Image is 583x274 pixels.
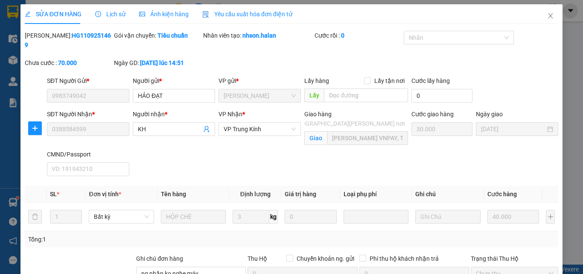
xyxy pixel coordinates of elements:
[140,59,184,66] b: [DATE] lúc 14:51
[28,121,42,135] button: plus
[139,11,189,18] span: Ảnh kiện hàng
[341,32,344,39] b: 0
[47,76,129,85] div: SĐT Người Gửi
[293,254,358,263] span: Chuyển khoản ng. gửi
[304,111,332,118] span: Giao hàng
[25,11,31,17] span: edit
[89,191,121,197] span: Đơn vị tính
[114,31,201,40] div: Gói vận chuyển:
[157,32,188,39] b: Tiêu chuẩn
[224,89,296,102] span: VP Hoàng Gia
[476,111,503,118] label: Ngày giao
[224,123,296,136] span: VP Trung Kính
[161,191,186,197] span: Tên hàng
[133,109,215,119] div: Người nhận
[324,88,408,102] input: Dọc đường
[133,76,215,85] div: Người gửi
[315,31,402,40] div: Cước rồi :
[25,31,112,50] div: [PERSON_NAME]:
[288,119,408,128] span: [GEOGRAPHIC_DATA][PERSON_NAME] nơi
[269,210,278,224] span: kg
[50,191,57,197] span: SL
[371,76,408,85] span: Lấy tận nơi
[539,4,563,28] button: Close
[285,191,316,197] span: Giá trị hàng
[487,191,517,197] span: Cước hàng
[114,58,201,68] div: Ngày GD:
[340,186,412,203] th: Loại phụ phí
[47,150,129,159] div: CMND/Passport
[25,58,112,68] div: Chưa cước :
[202,11,292,18] span: Yêu cầu xuất hóa đơn điện tử
[240,191,271,197] span: Định lượng
[202,11,209,18] img: icon
[161,210,226,224] input: VD: Bàn, Ghế
[203,126,210,133] span: user-add
[366,254,442,263] span: Phí thu hộ khách nhận trả
[304,131,327,145] span: Giao
[28,235,226,244] div: Tổng: 1
[412,186,484,203] th: Ghi chú
[285,210,337,224] input: 0
[203,31,313,40] div: Nhân viên tạo:
[547,12,554,19] span: close
[546,210,555,224] button: plus
[411,89,472,103] input: Cước lấy hàng
[139,11,145,17] span: picture
[481,124,545,134] input: Ngày giao
[411,77,450,84] label: Cước lấy hàng
[219,111,242,118] span: VP Nhận
[219,76,301,85] div: VP gửi
[29,125,41,132] span: plus
[95,11,101,17] span: clock-circle
[94,210,149,223] span: Bất kỳ
[304,88,324,102] span: Lấy
[248,255,267,262] span: Thu Hộ
[415,210,480,224] input: Ghi Chú
[58,59,77,66] b: 70.000
[242,32,276,39] b: nhson.halan
[95,11,125,18] span: Lịch sử
[25,11,82,18] span: SỬA ĐƠN HÀNG
[487,210,539,224] input: 0
[28,210,42,224] button: delete
[136,255,183,262] label: Ghi chú đơn hàng
[411,111,454,118] label: Cước giao hàng
[327,131,408,145] input: Giao tận nơi
[471,254,558,263] div: Trạng thái Thu Hộ
[47,109,129,119] div: SĐT Người Nhận
[304,77,329,84] span: Lấy hàng
[411,122,472,136] input: Cước giao hàng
